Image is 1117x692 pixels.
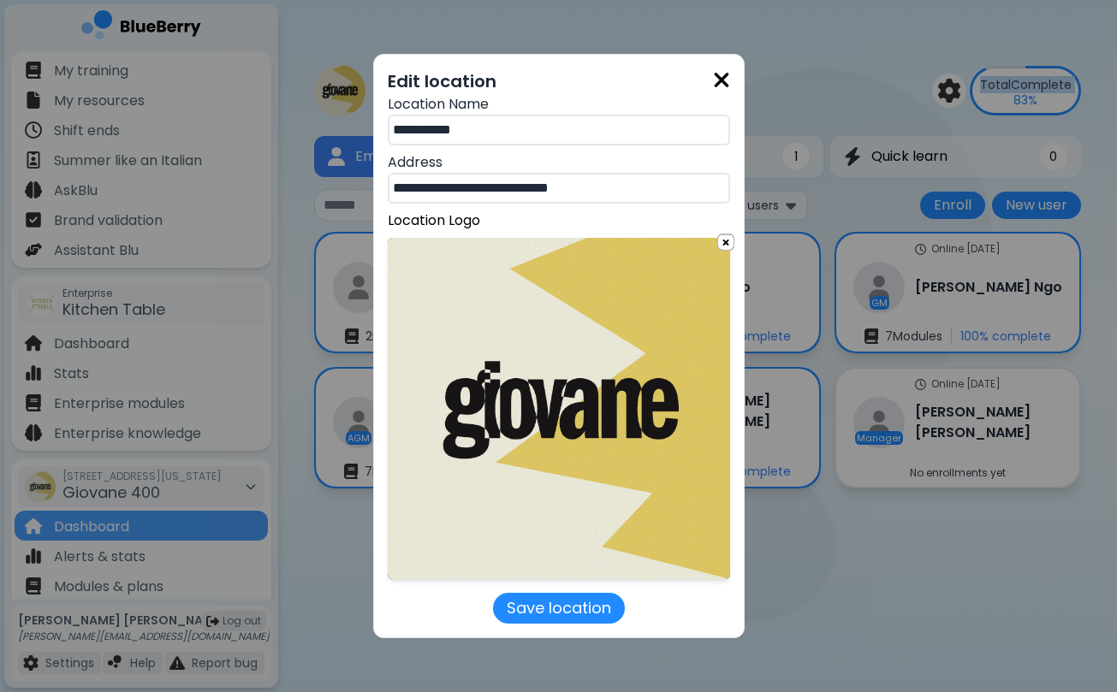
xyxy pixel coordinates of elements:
[388,94,730,115] p: Location Name
[718,234,734,251] img: upload
[388,238,730,578] img: 06b83c02-7e05-439f-9782-57e1107ddb8e-Screenshot_2025-05-29_at_2.35.23_PM.png
[388,68,730,94] p: Edit location
[713,68,730,92] img: close icon
[388,210,730,231] p: Location Logo
[388,152,730,173] p: Address
[493,593,625,624] button: Save location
